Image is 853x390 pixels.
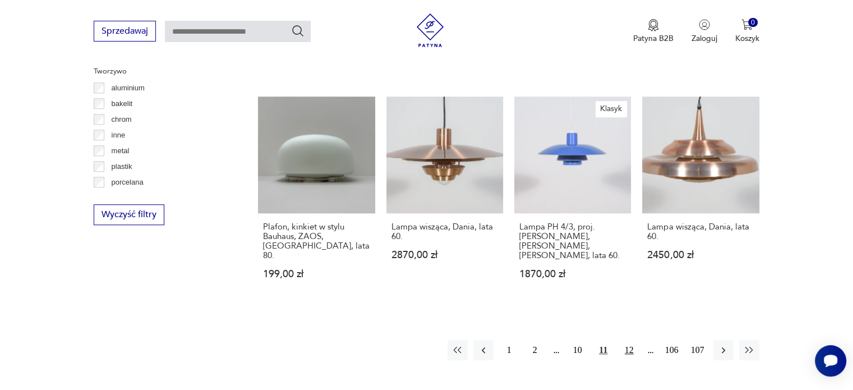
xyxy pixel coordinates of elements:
button: 107 [688,340,708,360]
button: 12 [619,340,639,360]
img: Ikonka użytkownika [699,19,710,30]
a: Plafon, kinkiet w stylu Bauhaus, ZAOS, Polska, lata 80.Plafon, kinkiet w stylu Bauhaus, ZAOS, [GE... [258,97,375,301]
a: Lampa wisząca, Dania, lata 60.Lampa wisząca, Dania, lata 60.2870,00 zł [386,97,503,301]
p: plastik [112,160,132,173]
p: inne [112,129,126,141]
button: Szukaj [291,24,305,38]
p: metal [112,145,130,157]
button: Wyczyść filtry [94,204,164,225]
img: Patyna - sklep z meblami i dekoracjami vintage [413,13,447,47]
p: 1870,00 zł [519,269,626,279]
p: Zaloguj [691,33,717,44]
button: Zaloguj [691,19,717,44]
a: Ikona medaluPatyna B2B [633,19,674,44]
img: Ikona koszyka [741,19,753,30]
p: 2450,00 zł [647,250,754,260]
button: 0Koszyk [735,19,759,44]
a: Sprzedawaj [94,28,156,36]
h3: Lampa wisząca, Dania, lata 60. [647,222,754,241]
p: Patyna B2B [633,33,674,44]
p: Tworzywo [94,65,231,77]
button: 10 [568,340,588,360]
p: 2870,00 zł [391,250,498,260]
p: porcelana [112,176,144,189]
button: 106 [662,340,682,360]
p: porcelit [112,192,135,204]
button: 2 [525,340,545,360]
button: 11 [593,340,614,360]
p: 199,00 zł [263,269,370,279]
h3: Lampa wisząca, Dania, lata 60. [391,222,498,241]
img: Ikona medalu [648,19,659,31]
iframe: Smartsupp widget button [815,345,846,377]
a: Lampa wisząca, Dania, lata 60.Lampa wisząca, Dania, lata 60.2450,00 zł [642,97,759,301]
a: KlasykLampa PH 4/3, proj. P. Henningsen, Louis Poulsen, Dania, lata 60.Lampa PH 4/3, proj. [PERSO... [514,97,631,301]
h3: Lampa PH 4/3, proj. [PERSON_NAME], [PERSON_NAME], [PERSON_NAME], lata 60. [519,222,626,260]
p: bakelit [112,98,133,110]
div: 0 [748,18,758,27]
button: Patyna B2B [633,19,674,44]
p: Koszyk [735,33,759,44]
button: 1 [499,340,519,360]
p: aluminium [112,82,145,94]
h3: Plafon, kinkiet w stylu Bauhaus, ZAOS, [GEOGRAPHIC_DATA], lata 80. [263,222,370,260]
button: Sprzedawaj [94,21,156,42]
p: chrom [112,113,132,126]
